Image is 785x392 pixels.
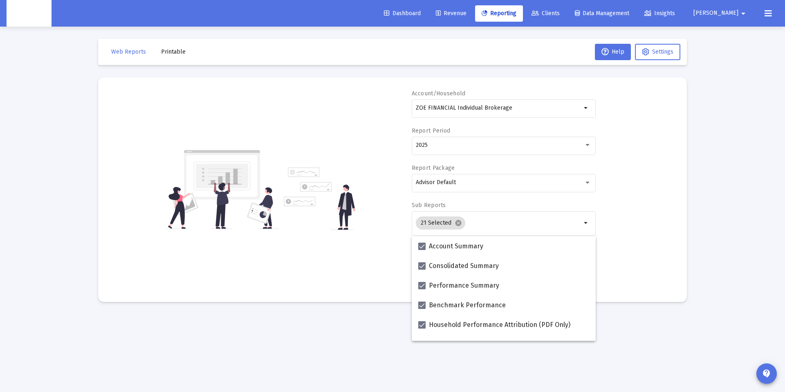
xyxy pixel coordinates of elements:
a: Clients [525,5,566,22]
mat-chip: 21 Selected [416,216,465,230]
span: Advisor Default [416,179,456,186]
label: Report Package [412,164,455,171]
button: Printable [155,44,192,60]
span: Reporting [482,10,516,17]
button: Web Reports [105,44,153,60]
img: reporting-alt [284,167,355,230]
button: Settings [635,44,680,60]
span: 2025 [416,142,428,149]
mat-icon: arrow_drop_down [581,218,591,228]
mat-icon: arrow_drop_down [581,103,591,113]
mat-icon: arrow_drop_down [738,5,748,22]
button: Help [595,44,631,60]
mat-icon: contact_support [762,369,772,378]
span: Dashboard [384,10,421,17]
span: Performance Summary [429,281,499,291]
a: Data Management [568,5,636,22]
span: Account Summary [429,241,483,251]
mat-chip-list: Selection [416,215,581,231]
span: [PERSON_NAME] [693,10,738,17]
input: Search or select an account or household [416,105,581,111]
span: Portfolio Snapshot (PDF Only) [429,340,519,349]
span: Consolidated Summary [429,261,499,271]
mat-icon: cancel [455,219,462,227]
img: reporting [166,149,279,230]
span: Help [601,48,624,55]
a: Reporting [475,5,523,22]
span: Benchmark Performance [429,300,506,310]
span: Household Performance Attribution (PDF Only) [429,320,570,330]
label: Account/Household [412,90,466,97]
span: Clients [532,10,560,17]
button: [PERSON_NAME] [684,5,758,21]
span: Settings [652,48,673,55]
span: Revenue [436,10,467,17]
img: Dashboard [13,5,45,22]
span: Printable [161,48,186,55]
a: Dashboard [377,5,427,22]
label: Report Period [412,127,451,134]
label: Sub Reports [412,202,446,209]
span: Data Management [575,10,629,17]
span: Web Reports [111,48,146,55]
a: Revenue [429,5,473,22]
span: Insights [644,10,675,17]
a: Insights [638,5,682,22]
